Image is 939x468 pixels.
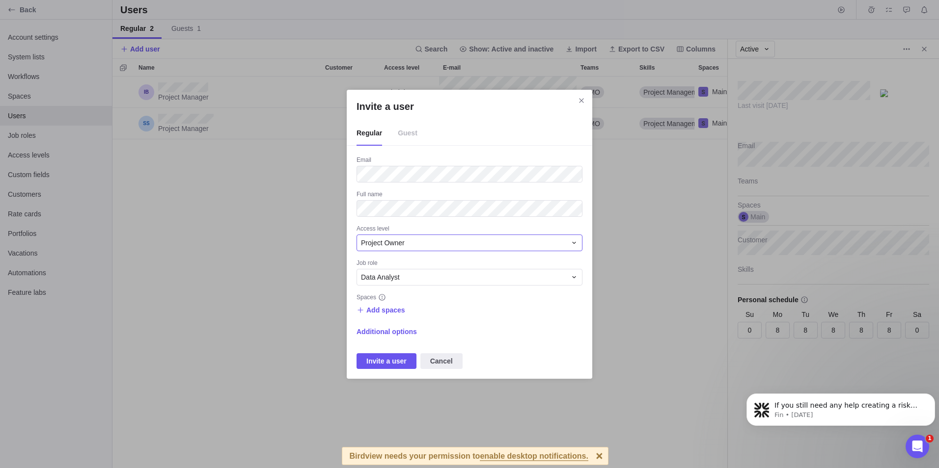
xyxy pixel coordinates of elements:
div: Birdview needs your permission to [350,447,588,465]
div: Spaces [357,293,582,303]
span: Add spaces [357,303,405,317]
span: Cancel [420,353,463,369]
span: Data Analyst [361,272,400,282]
span: Invite a user [366,355,407,367]
span: Close [575,94,588,107]
iframe: Intercom notifications message [743,373,939,442]
iframe: Intercom live chat [906,435,929,458]
h2: Invite a user [357,100,582,113]
div: Email [357,156,582,166]
span: Invite a user [357,353,416,369]
div: Job role [357,259,582,269]
span: Guest [398,121,417,146]
span: enable desktop notifications. [480,452,588,461]
span: 1 [926,435,934,442]
svg: info-description [378,293,386,301]
div: Full name [357,190,582,200]
span: Add spaces [366,305,405,315]
span: Additional options [357,327,417,337]
span: Project Owner [361,238,405,248]
span: Cancel [430,355,453,367]
div: Access level [357,225,582,234]
span: Regular [357,121,382,146]
div: Invite a user [347,90,592,379]
span: Additional options [357,325,417,338]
